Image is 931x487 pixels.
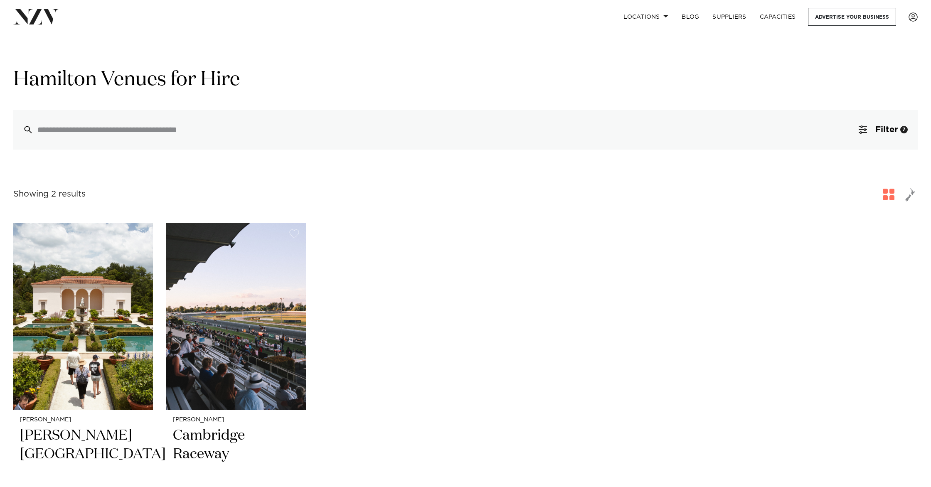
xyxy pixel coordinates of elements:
[808,8,896,26] a: Advertise your business
[675,8,706,26] a: BLOG
[13,188,86,201] div: Showing 2 results
[173,417,299,423] small: [PERSON_NAME]
[875,125,898,134] span: Filter
[20,417,146,423] small: [PERSON_NAME]
[617,8,675,26] a: Locations
[13,9,59,24] img: nzv-logo.png
[13,67,918,93] h1: Hamilton Venues for Hire
[173,426,299,482] h2: Cambridge Raceway
[706,8,753,26] a: SUPPLIERS
[20,426,146,482] h2: [PERSON_NAME][GEOGRAPHIC_DATA]
[753,8,803,26] a: Capacities
[900,126,908,133] div: 7
[849,110,918,150] button: Filter7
